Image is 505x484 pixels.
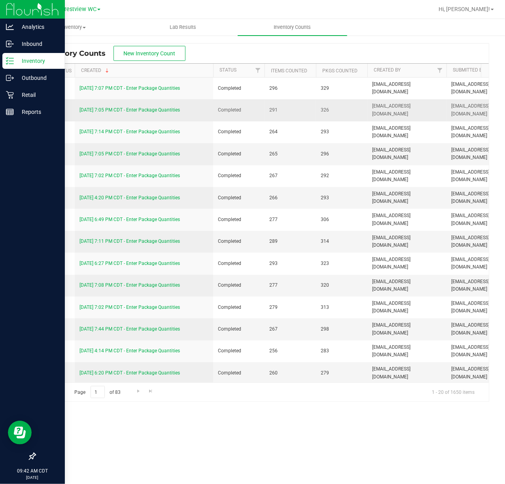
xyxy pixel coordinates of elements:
span: Completed [218,150,260,158]
p: Analytics [14,22,61,32]
a: [DATE] 4:14 PM CDT - Enter Package Quantities [79,348,180,354]
span: 291 [269,106,311,114]
span: Completed [218,172,260,180]
span: 313 [321,304,363,311]
span: 326 [321,106,363,114]
span: Completed [218,260,260,267]
a: Inventory Counts [238,19,347,36]
a: Items Counted [271,68,307,74]
span: Completed [218,106,260,114]
p: Reports [14,107,61,117]
input: 1 [91,386,105,398]
span: 266 [269,194,311,202]
a: [DATE] 4:20 PM CDT - Enter Package Quantities [79,195,180,200]
a: [DATE] 6:49 PM CDT - Enter Package Quantities [79,217,180,222]
a: [DATE] 6:20 PM CDT - Enter Package Quantities [79,370,180,376]
p: [DATE] [4,475,61,480]
inline-svg: Analytics [6,23,14,31]
a: [DATE] 7:05 PM CDT - Enter Package Quantities [79,151,180,157]
p: Inventory [14,56,61,66]
span: 293 [269,260,311,267]
span: [EMAIL_ADDRESS][DOMAIN_NAME] [372,234,442,249]
span: Page of 83 [68,386,127,398]
span: [EMAIL_ADDRESS][DOMAIN_NAME] [372,344,442,359]
a: Inventory [19,19,129,36]
span: Completed [218,216,260,223]
a: Filter [252,64,265,77]
span: [EMAIL_ADDRESS][DOMAIN_NAME] [372,278,442,293]
span: Inventory Counts [41,49,113,58]
span: 329 [321,85,363,92]
a: [DATE] 7:05 PM CDT - Enter Package Quantities [79,107,180,113]
span: 265 [269,150,311,158]
a: Go to the last page [145,386,157,397]
a: [DATE] 7:14 PM CDT - Enter Package Quantities [79,129,180,134]
span: Inventory [19,24,128,31]
span: [EMAIL_ADDRESS][DOMAIN_NAME] [372,81,442,96]
a: [DATE] 7:44 PM CDT - Enter Package Quantities [79,326,180,332]
span: [EMAIL_ADDRESS][DOMAIN_NAME] [372,190,442,205]
span: 277 [269,216,311,223]
a: [DATE] 7:07 PM CDT - Enter Package Quantities [79,85,180,91]
inline-svg: Retail [6,91,14,99]
span: 293 [321,128,363,136]
span: 277 [269,282,311,289]
span: [EMAIL_ADDRESS][DOMAIN_NAME] [372,168,442,183]
span: 296 [269,85,311,92]
a: Lab Results [129,19,238,36]
span: 314 [321,238,363,245]
span: [EMAIL_ADDRESS][DOMAIN_NAME] [372,212,442,227]
a: [DATE] 7:08 PM CDT - Enter Package Quantities [79,282,180,288]
span: 298 [321,325,363,333]
span: 279 [269,304,311,311]
span: Hi, [PERSON_NAME]! [439,6,490,12]
inline-svg: Inbound [6,40,14,48]
inline-svg: Outbound [6,74,14,82]
a: Status [219,67,236,73]
span: 267 [269,325,311,333]
span: [EMAIL_ADDRESS][DOMAIN_NAME] [372,102,442,117]
inline-svg: Inventory [6,57,14,65]
iframe: Resource center [8,421,32,444]
span: 264 [269,128,311,136]
a: [DATE] 6:27 PM CDT - Enter Package Quantities [79,261,180,266]
span: 306 [321,216,363,223]
span: [EMAIL_ADDRESS][DOMAIN_NAME] [372,125,442,140]
span: [EMAIL_ADDRESS][DOMAIN_NAME] [372,365,442,380]
a: [DATE] 7:11 PM CDT - Enter Package Quantities [79,238,180,244]
a: Submitted By [453,67,485,73]
a: [DATE] 7:02 PM CDT - Enter Package Quantities [79,173,180,178]
span: [EMAIL_ADDRESS][DOMAIN_NAME] [372,300,442,315]
span: Completed [218,325,260,333]
p: Outbound [14,73,61,83]
span: [EMAIL_ADDRESS][DOMAIN_NAME] [372,256,442,271]
inline-svg: Reports [6,108,14,116]
span: 260 [269,369,311,377]
button: New Inventory Count [113,46,185,61]
a: Filter [433,64,446,77]
p: Inbound [14,39,61,49]
a: [DATE] 7:02 PM CDT - Enter Package Quantities [79,304,180,310]
span: Completed [218,347,260,355]
span: Completed [218,128,260,136]
span: Completed [218,85,260,92]
span: 1 - 20 of 1650 items [426,386,481,398]
p: Retail [14,90,61,100]
a: Go to the next page [132,386,144,397]
a: Created By [374,67,401,73]
span: Inventory Counts [263,24,322,31]
a: Pkgs Counted [322,68,357,74]
span: Completed [218,304,260,311]
span: 292 [321,172,363,180]
p: 09:42 AM CDT [4,467,61,475]
span: Completed [218,282,260,289]
span: 293 [321,194,363,202]
span: [EMAIL_ADDRESS][DOMAIN_NAME] [372,146,442,161]
span: 289 [269,238,311,245]
span: 267 [269,172,311,180]
span: 279 [321,369,363,377]
span: Completed [218,194,260,202]
span: Completed [218,369,260,377]
span: 296 [321,150,363,158]
span: 256 [269,347,311,355]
